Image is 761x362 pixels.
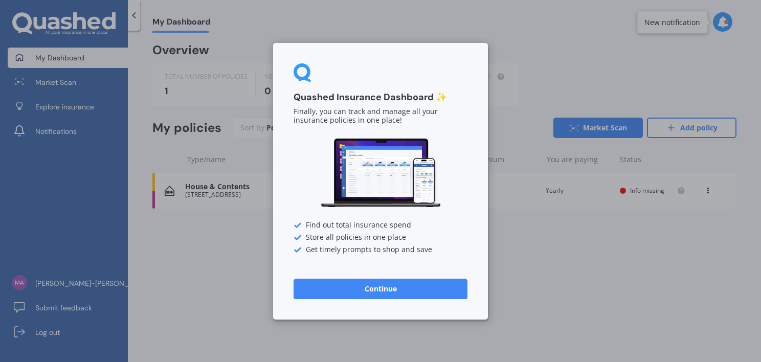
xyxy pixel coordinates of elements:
[294,92,467,103] h3: Quashed Insurance Dashboard ✨
[319,137,442,209] img: Dashboard
[294,221,467,229] div: Find out total insurance spend
[294,233,467,241] div: Store all policies in one place
[294,107,467,125] p: Finally, you can track and manage all your insurance policies in one place!
[294,278,467,299] button: Continue
[294,245,467,254] div: Get timely prompts to shop and save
